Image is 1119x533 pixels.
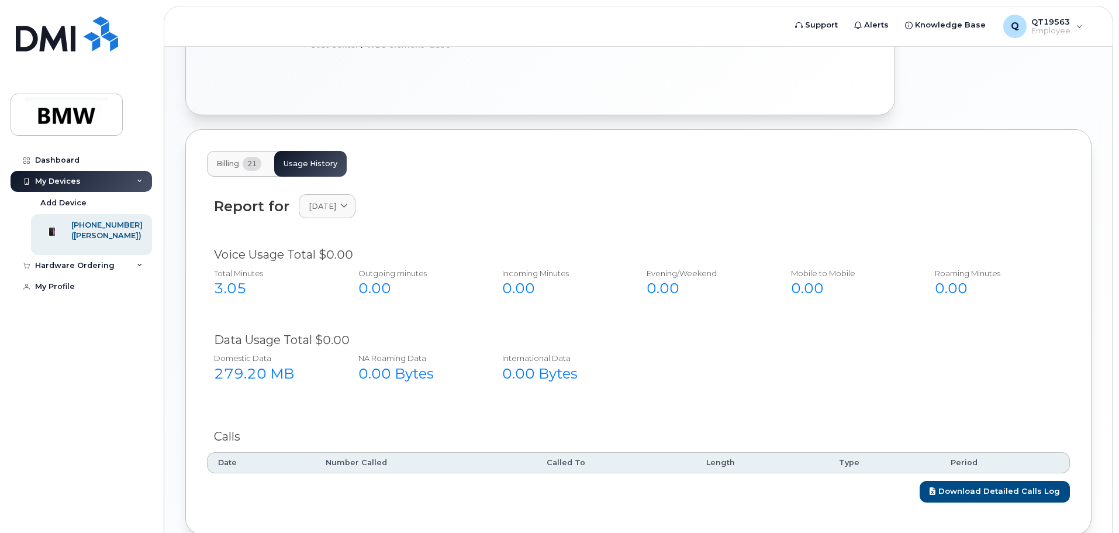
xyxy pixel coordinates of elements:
[1011,19,1019,33] span: Q
[897,13,994,37] a: Knowledge Base
[1031,26,1070,36] span: Employee
[935,278,1054,298] div: 0.00
[310,40,430,49] span: Cost Center / WBS element
[430,40,451,49] span: 2830
[315,452,536,473] th: Number Called
[214,268,333,279] div: Total Minutes
[935,268,1054,279] div: Roaming Minutes
[1068,482,1110,524] iframe: Messenger Launcher
[995,15,1091,38] div: QT19563
[216,159,239,169] span: Billing
[940,452,1070,473] th: Period
[1031,17,1070,26] span: QT19563
[502,353,621,364] div: International Data
[214,428,1063,445] div: Calls
[214,332,1063,349] div: Data Usage Total $0.00
[805,19,838,31] span: Support
[791,268,910,279] div: Mobile to Mobile
[214,246,1063,263] div: Voice Usage Total $0.00
[358,353,477,364] div: NA Roaming Data
[214,198,289,214] div: Report for
[502,278,621,298] div: 0.00
[536,452,696,473] th: Called To
[864,19,889,31] span: Alerts
[309,201,336,212] span: [DATE]
[358,278,477,298] div: 0.00
[787,13,846,37] a: Support
[207,452,315,473] th: Date
[214,353,333,364] div: Domestic Data
[214,364,333,384] div: 279.20 MB
[920,481,1070,503] a: Download Detailed Calls Log
[647,268,765,279] div: Evening/Weekend
[502,364,621,384] div: 0.00 Bytes
[647,278,765,298] div: 0.00
[915,19,986,31] span: Knowledge Base
[502,268,621,279] div: Incoming Minutes
[299,194,355,218] a: [DATE]
[846,13,897,37] a: Alerts
[828,452,940,473] th: Type
[243,157,261,171] span: 21
[358,364,477,384] div: 0.00 Bytes
[696,452,829,473] th: Length
[214,278,333,298] div: 3.05
[791,278,910,298] div: 0.00
[358,268,477,279] div: Outgoing minutes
